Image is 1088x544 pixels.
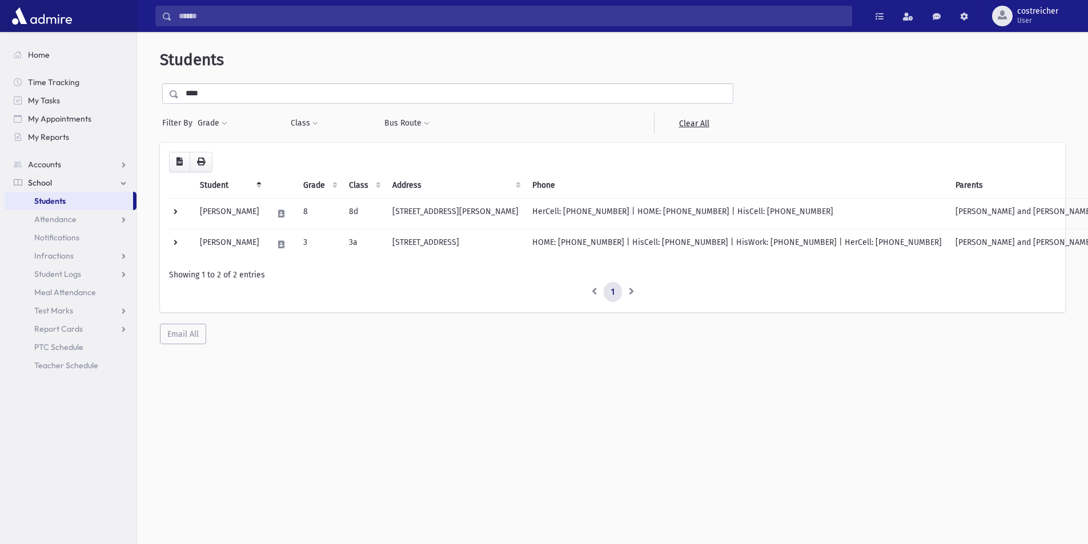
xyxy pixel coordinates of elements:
[34,287,96,297] span: Meal Attendance
[190,152,212,172] button: Print
[9,5,75,27] img: AdmirePro
[160,324,206,344] button: Email All
[34,269,81,279] span: Student Logs
[5,46,136,64] a: Home
[160,50,224,69] span: Students
[193,172,266,199] th: Student: activate to sort column descending
[193,229,266,260] td: [PERSON_NAME]
[5,320,136,338] a: Report Cards
[28,132,69,142] span: My Reports
[34,232,79,243] span: Notifications
[169,269,1056,281] div: Showing 1 to 2 of 2 entries
[34,305,73,316] span: Test Marks
[525,172,949,199] th: Phone
[5,128,136,146] a: My Reports
[34,196,66,206] span: Students
[172,6,852,26] input: Search
[169,152,190,172] button: CSV
[34,324,83,334] span: Report Cards
[5,228,136,247] a: Notifications
[5,91,136,110] a: My Tasks
[28,114,91,124] span: My Appointments
[1017,7,1058,16] span: costreicher
[28,50,50,60] span: Home
[5,247,136,265] a: Infractions
[525,229,949,260] td: HOME: [PHONE_NUMBER] | HisCell: [PHONE_NUMBER] | HisWork: [PHONE_NUMBER] | HerCell: [PHONE_NUMBER]
[5,210,136,228] a: Attendance
[1017,16,1058,25] span: User
[5,265,136,283] a: Student Logs
[342,229,386,260] td: 3a
[296,198,342,229] td: 8
[162,117,197,129] span: Filter By
[5,283,136,301] a: Meal Attendance
[5,338,136,356] a: PTC Schedule
[342,172,386,199] th: Class: activate to sort column ascending
[384,113,430,134] button: Bus Route
[5,174,136,192] a: School
[5,301,136,320] a: Test Marks
[5,73,136,91] a: Time Tracking
[28,159,61,170] span: Accounts
[5,192,133,210] a: Students
[296,172,342,199] th: Grade: activate to sort column ascending
[654,113,733,134] a: Clear All
[28,95,60,106] span: My Tasks
[290,113,319,134] button: Class
[28,77,79,87] span: Time Tracking
[386,172,525,199] th: Address: activate to sort column ascending
[193,198,266,229] td: [PERSON_NAME]
[604,282,622,303] a: 1
[34,360,98,370] span: Teacher Schedule
[5,155,136,174] a: Accounts
[5,356,136,374] a: Teacher Schedule
[296,229,342,260] td: 3
[525,198,949,229] td: HerCell: [PHONE_NUMBER] | HOME: [PHONE_NUMBER] | HisCell: [PHONE_NUMBER]
[34,342,83,352] span: PTC Schedule
[34,214,77,224] span: Attendance
[386,229,525,260] td: [STREET_ADDRESS]
[28,178,52,188] span: School
[342,198,386,229] td: 8d
[386,198,525,229] td: [STREET_ADDRESS][PERSON_NAME]
[197,113,228,134] button: Grade
[34,251,74,261] span: Infractions
[5,110,136,128] a: My Appointments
